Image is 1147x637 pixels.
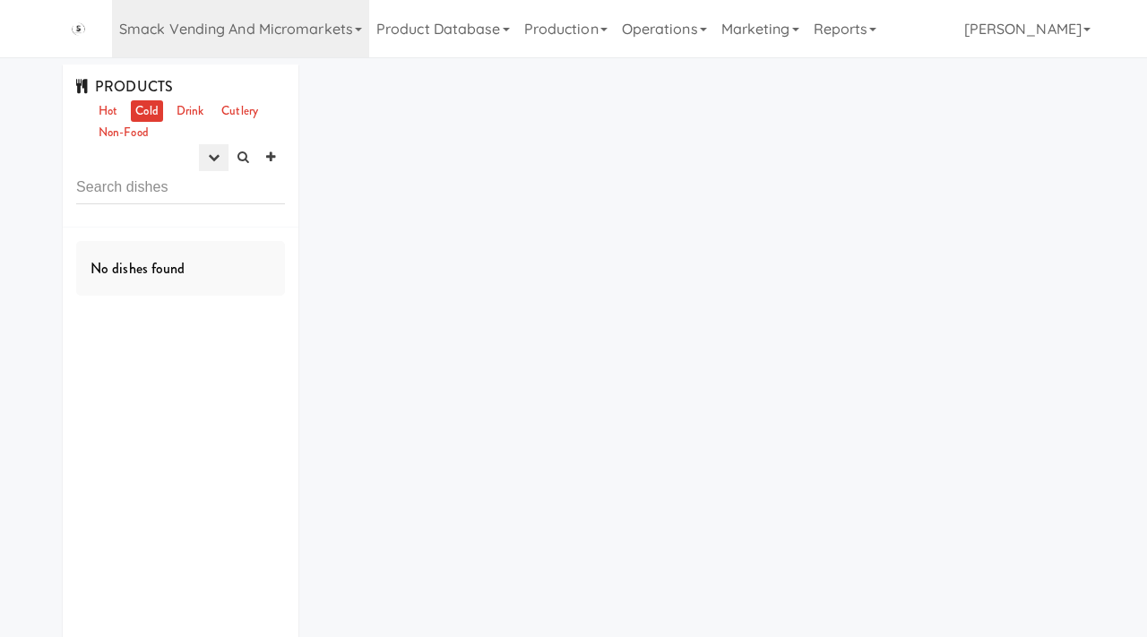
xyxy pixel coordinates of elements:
[94,122,153,144] a: Non-Food
[76,171,285,204] input: Search dishes
[63,13,94,45] img: Micromart
[94,100,122,123] a: Hot
[172,100,209,123] a: Drink
[217,100,263,123] a: Cutlery
[76,76,173,97] span: PRODUCTS
[131,100,162,123] a: Cold
[76,241,285,297] div: No dishes found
